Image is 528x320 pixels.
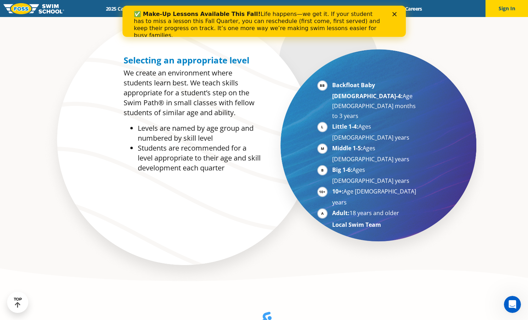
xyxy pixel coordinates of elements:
[399,5,428,12] a: Careers
[124,54,249,66] span: Selecting an appropriate level
[504,296,521,313] iframe: Intercom live chat
[14,297,22,308] div: TOP
[332,221,381,229] strong: Local Swim Team
[376,5,399,12] a: Blog
[332,209,350,217] strong: Adult:
[174,5,236,12] a: Swim Path® Program
[332,123,358,130] strong: Little 1-4:
[144,5,174,12] a: Schools
[332,80,419,121] li: Age [DEMOGRAPHIC_DATA] months to 3 years
[332,166,352,174] strong: Big 1-6:
[332,81,403,100] strong: Backfloat Baby [DEMOGRAPHIC_DATA]-4:
[302,5,377,12] a: Swim Like [PERSON_NAME]
[332,143,419,164] li: Ages [DEMOGRAPHIC_DATA] years
[332,208,419,219] li: 18 years and older
[123,6,406,37] iframe: Intercom live chat banner
[332,186,419,207] li: Age [DEMOGRAPHIC_DATA] years
[332,165,419,186] li: Ages [DEMOGRAPHIC_DATA] years
[332,122,419,142] li: Ages [DEMOGRAPHIC_DATA] years
[332,144,363,152] strong: Middle 1-5:
[270,6,277,11] div: Close
[138,123,261,143] li: Levels are named by age group and numbered by skill level
[100,5,144,12] a: 2025 Calendar
[4,3,64,14] img: FOSS Swim School Logo
[11,5,261,33] div: Life happens—we get it. If your student has to miss a lesson this Fall Quarter, you can reschedul...
[124,68,261,118] p: We create an environment where students learn best. We teach skills appropriate for a student’s s...
[332,187,344,195] strong: 10+:
[138,143,261,173] li: Students are recommended for a level appropriate to their age and skill development each quarter
[11,5,138,12] b: ✅ Make-Up Lessons Available This Fall!
[236,5,302,12] a: About [PERSON_NAME]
